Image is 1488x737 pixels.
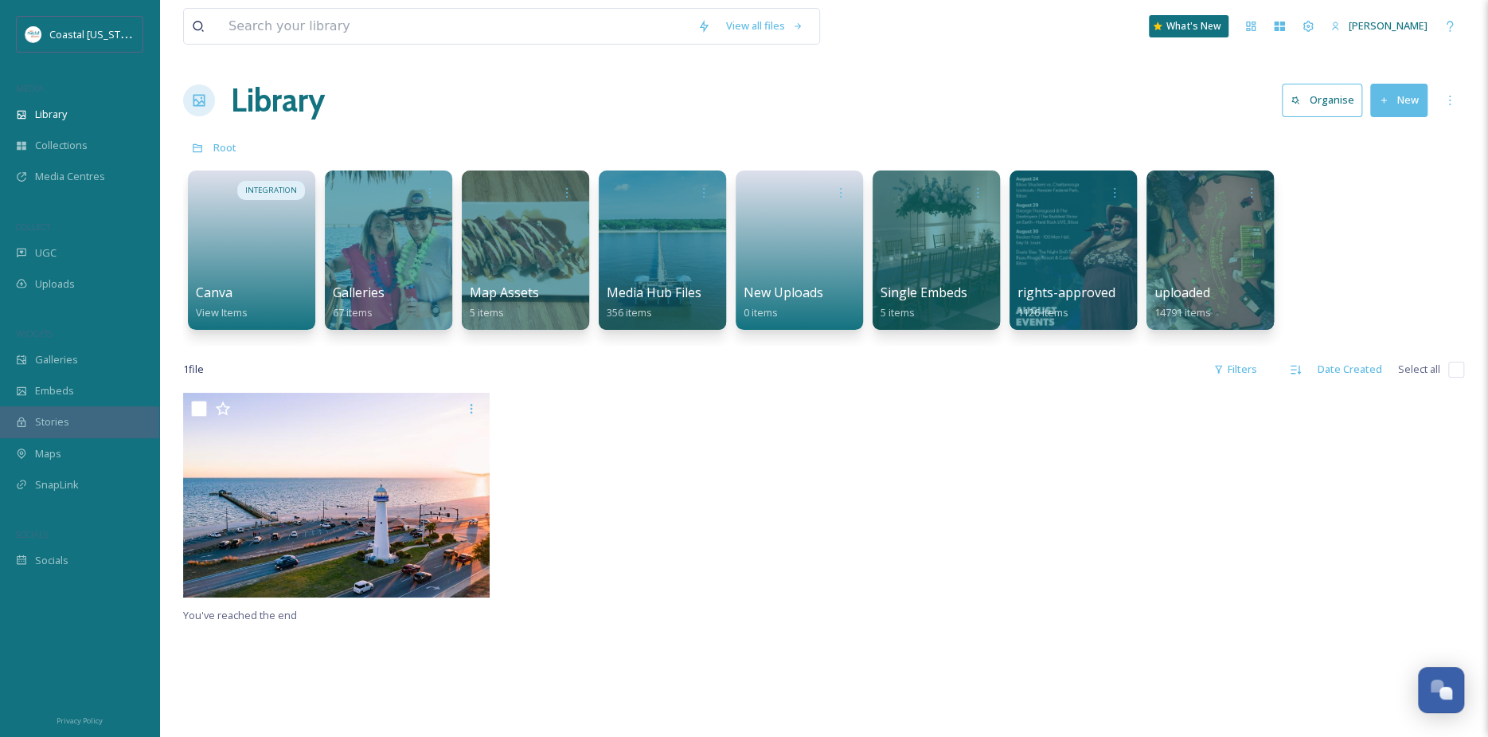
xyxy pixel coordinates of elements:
a: Library [231,76,325,124]
button: Organise [1282,84,1362,116]
span: Library [35,107,67,122]
span: Maps [35,446,61,461]
a: uploaded14791 items [1154,285,1211,319]
span: MEDIA [16,82,44,94]
img: download%20%281%29.jpeg [25,26,41,42]
div: Date Created [1310,354,1390,385]
span: New Uploads [744,284,823,301]
input: Search your library [221,9,689,44]
span: 356 items [607,305,652,319]
span: rights-approved [1017,284,1115,301]
span: SOCIALS [16,528,48,540]
img: ext_1755182088.070741_zachary@snapsea.io-local-general-27-1676948802.jpg [183,393,490,597]
span: 5 items [470,305,504,319]
a: What's New [1149,15,1228,37]
a: Organise [1282,84,1370,116]
span: Collections [35,138,88,153]
a: New Uploads0 items [744,285,823,319]
span: UGC [35,245,57,261]
span: Galleries [333,284,385,301]
span: 0 items [744,305,778,319]
span: Privacy Policy [57,715,103,726]
span: Stories [35,414,69,429]
span: Socials [35,553,68,568]
span: Canva [196,284,232,301]
a: rights-approved1126 items [1017,285,1115,319]
a: Root [213,138,236,157]
span: Uploads [35,276,75,292]
span: Media Centres [35,169,105,184]
span: SnapLink [35,477,79,492]
a: Galleries67 items [333,285,385,319]
span: View Items [196,305,248,319]
span: Root [213,140,236,155]
a: Media Hub Files356 items [607,285,701,319]
span: You've reached the end [183,608,297,622]
span: Coastal [US_STATE] [49,26,141,41]
a: Single Embeds5 items [881,285,967,319]
span: uploaded [1154,284,1210,301]
button: New [1370,84,1427,116]
span: 1126 items [1017,305,1068,319]
span: 1 file [183,362,204,377]
span: Single Embeds [881,284,967,301]
button: Open Chat [1418,667,1464,713]
span: Select all [1398,362,1440,377]
span: Media Hub Files [607,284,701,301]
a: View all files [718,10,811,41]
span: Embeds [35,383,74,398]
span: [PERSON_NAME] [1349,18,1427,33]
span: COLLECT [16,221,50,233]
span: INTEGRATION [245,185,297,196]
div: Filters [1205,354,1265,385]
span: Map Assets [470,284,539,301]
span: WIDGETS [16,327,53,339]
span: Galleries [35,352,78,367]
a: [PERSON_NAME] [1322,10,1435,41]
a: INTEGRATIONCanvaView Items [183,163,320,330]
span: 5 items [881,305,915,319]
span: 14791 items [1154,305,1211,319]
a: Privacy Policy [57,710,103,729]
a: Map Assets5 items [470,285,539,319]
span: 67 items [333,305,373,319]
